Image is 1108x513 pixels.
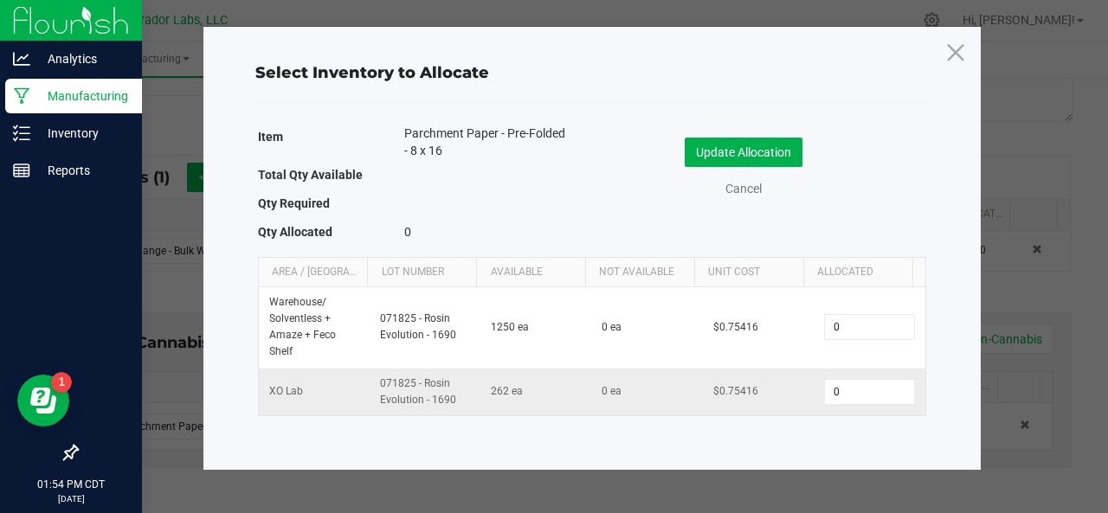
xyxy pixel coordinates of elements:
[370,287,480,369] td: 071825 - Rosin Evolution - 1690
[694,258,803,287] th: Unit Cost
[30,48,134,69] p: Analytics
[404,225,411,239] span: 0
[602,321,622,333] span: 0 ea
[491,321,529,333] span: 1250 ea
[30,160,134,181] p: Reports
[13,50,30,67] inline-svg: Analytics
[258,220,332,244] label: Qty Allocated
[30,86,134,106] p: Manufacturing
[8,492,134,505] p: [DATE]
[585,258,694,287] th: Not Available
[404,125,565,159] span: Parchment Paper - Pre-Folded - 8 x 16
[685,138,802,167] button: Update Allocation
[30,123,134,144] p: Inventory
[259,258,368,287] th: Area / [GEOGRAPHIC_DATA]
[713,321,758,333] span: $0.75416
[709,180,778,198] a: Cancel
[269,385,303,397] span: XO Lab
[51,372,72,393] iframe: Resource center unread badge
[370,369,480,415] td: 071825 - Rosin Evolution - 1690
[803,258,912,287] th: Allocated
[258,125,283,149] label: Item
[713,385,758,397] span: $0.75416
[269,296,336,358] span: Warehouse / Solventless + Amaze + Feco Shelf
[17,375,69,426] iframe: Resource center
[13,162,30,179] inline-svg: Reports
[367,258,476,287] th: Lot Number
[476,258,585,287] th: Available
[13,125,30,142] inline-svg: Inventory
[491,385,523,397] span: 262 ea
[602,385,622,397] span: 0 ea
[8,477,134,492] p: 01:54 PM CDT
[258,191,330,215] label: Qty Required
[13,87,30,105] inline-svg: Manufacturing
[255,63,489,82] span: Select Inventory to Allocate
[258,163,363,187] label: Total Qty Available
